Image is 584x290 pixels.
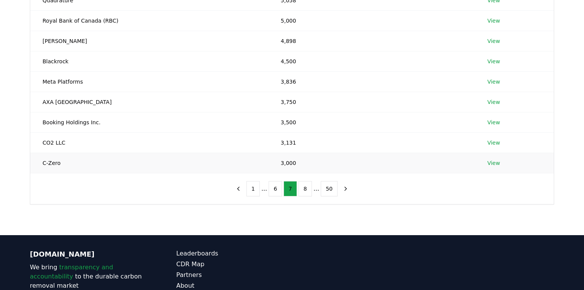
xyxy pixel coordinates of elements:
a: Partners [176,270,292,280]
li: ... [261,184,267,193]
a: View [487,159,500,167]
td: 4,898 [269,31,475,51]
button: 1 [246,181,260,196]
button: next page [339,181,352,196]
a: View [487,37,500,45]
td: 3,131 [269,132,475,153]
a: View [487,98,500,106]
td: Booking Holdings Inc. [30,112,269,132]
td: Royal Bank of Canada (RBC) [30,10,269,31]
a: View [487,58,500,65]
td: Meta Platforms [30,71,269,92]
li: ... [313,184,319,193]
td: 3,000 [269,153,475,173]
a: View [487,139,500,147]
button: 6 [269,181,282,196]
button: previous page [232,181,245,196]
a: View [487,78,500,86]
td: Blackrock [30,51,269,71]
td: 4,500 [269,51,475,71]
td: 3,500 [269,112,475,132]
td: C-Zero [30,153,269,173]
td: 3,836 [269,71,475,92]
button: 50 [321,181,338,196]
td: 5,000 [269,10,475,31]
span: transparency and accountability [30,264,113,280]
a: View [487,119,500,126]
a: Leaderboards [176,249,292,258]
a: CDR Map [176,260,292,269]
a: View [487,17,500,25]
button: 7 [284,181,297,196]
button: 8 [299,181,312,196]
td: CO2 LLC [30,132,269,153]
td: 3,750 [269,92,475,112]
td: AXA [GEOGRAPHIC_DATA] [30,92,269,112]
td: [PERSON_NAME] [30,31,269,51]
p: [DOMAIN_NAME] [30,249,146,260]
